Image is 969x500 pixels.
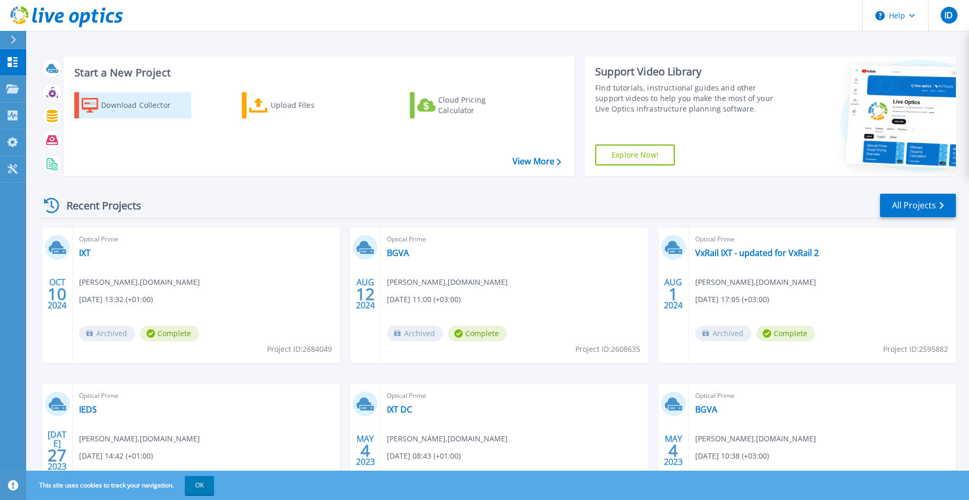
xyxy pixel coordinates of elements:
[40,193,155,218] div: Recent Projects
[361,446,370,455] span: 4
[387,404,412,415] a: IXT DC
[79,294,153,305] span: [DATE] 13:32 (+01:00)
[695,248,819,258] a: VxRail IXT - updated for VxRail 2
[695,433,816,445] span: [PERSON_NAME] , [DOMAIN_NAME]
[438,95,522,116] div: Cloud Pricing Calculator
[513,157,561,166] a: View More
[695,294,769,305] span: [DATE] 17:05 (+03:00)
[74,92,191,118] a: Download Collector
[79,433,200,445] span: [PERSON_NAME] , [DOMAIN_NAME]
[669,446,678,455] span: 4
[387,390,641,402] span: Optical Prime
[595,145,675,165] a: Explore Now!
[387,450,461,462] span: [DATE] 08:43 (+01:00)
[47,431,67,470] div: [DATE] 2023
[663,275,683,313] div: AUG 2024
[271,95,354,116] div: Upload Files
[79,248,91,258] a: IXT
[48,451,66,460] span: 27
[185,476,214,495] button: OK
[595,65,784,79] div: Support Video Library
[880,194,956,217] a: All Projects
[663,431,683,470] div: MAY 2023
[74,67,561,79] h3: Start a New Project
[695,404,717,415] a: BGVA
[242,92,359,118] a: Upload Files
[356,290,375,298] span: 12
[695,390,950,402] span: Optical Prime
[79,390,333,402] span: Optical Prime
[695,326,751,341] span: Archived
[944,11,953,19] span: ID
[410,92,527,118] a: Cloud Pricing Calculator
[79,276,200,288] span: [PERSON_NAME] , [DOMAIN_NAME]
[140,326,199,341] span: Complete
[595,83,784,114] div: Find tutorials, instructional guides and other support videos to help you make the most of your L...
[387,248,409,258] a: BGVA
[695,234,950,245] span: Optical Prime
[79,404,97,415] a: IEDS
[669,290,678,298] span: 1
[387,234,641,245] span: Optical Prime
[387,294,461,305] span: [DATE] 11:00 (+03:00)
[387,326,443,341] span: Archived
[387,433,508,445] span: [PERSON_NAME] , [DOMAIN_NAME]
[29,476,214,495] span: This site uses cookies to track your navigation.
[48,290,66,298] span: 10
[101,95,185,116] div: Download Collector
[448,326,507,341] span: Complete
[695,450,769,462] span: [DATE] 10:38 (+03:00)
[79,326,135,341] span: Archived
[47,275,67,313] div: OCT 2024
[756,326,815,341] span: Complete
[575,343,640,355] span: Project ID: 2608635
[355,431,375,470] div: MAY 2023
[355,275,375,313] div: AUG 2024
[79,450,153,462] span: [DATE] 14:42 (+01:00)
[883,343,948,355] span: Project ID: 2595882
[387,276,508,288] span: [PERSON_NAME] , [DOMAIN_NAME]
[79,234,333,245] span: Optical Prime
[267,343,332,355] span: Project ID: 2684049
[695,276,816,288] span: [PERSON_NAME] , [DOMAIN_NAME]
